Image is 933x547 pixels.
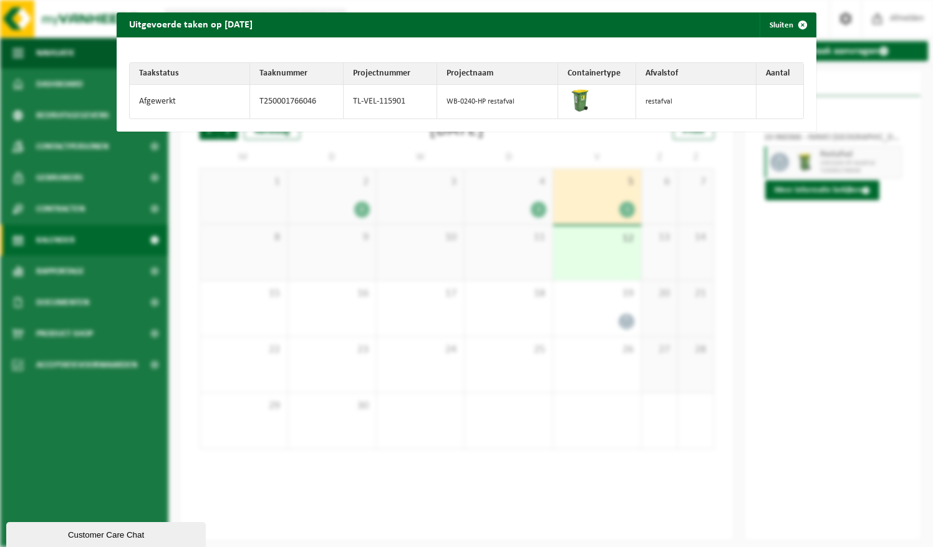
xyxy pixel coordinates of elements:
[636,63,757,85] th: Afvalstof
[6,520,208,547] iframe: chat widget
[250,85,344,119] td: T250001766046
[344,85,437,119] td: TL-VEL-115901
[558,63,636,85] th: Containertype
[757,63,803,85] th: Aantal
[117,12,265,36] h2: Uitgevoerde taken op [DATE]
[568,88,592,113] img: WB-0240-HPE-GN-50
[437,85,558,119] td: WB-0240-HP restafval
[760,12,815,37] button: Sluiten
[437,63,558,85] th: Projectnaam
[130,85,250,119] td: Afgewerkt
[344,63,437,85] th: Projectnummer
[636,85,757,119] td: restafval
[250,63,344,85] th: Taaknummer
[130,63,250,85] th: Taakstatus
